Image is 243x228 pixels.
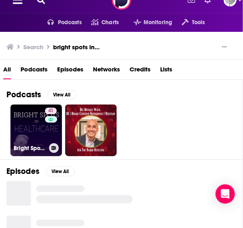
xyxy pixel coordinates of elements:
a: Credits [130,63,150,79]
h3: Bright Spots in Healthcare [14,145,46,152]
a: 41Bright Spots in Healthcare [10,105,62,156]
a: Lists [160,63,172,79]
div: Open Intercom Messenger [216,184,235,204]
a: PodcastsView All [6,90,76,100]
button: open menu [38,16,82,29]
a: Episodes [57,63,83,79]
a: 41 [45,108,57,114]
button: open menu [124,16,173,29]
button: View All [46,167,75,176]
button: View All [47,90,76,100]
a: Charts [82,16,119,29]
h3: Search [23,43,43,51]
button: open menu [172,16,205,29]
a: Networks [93,63,120,79]
span: 41 [48,107,54,115]
a: EpisodesView All [6,166,75,176]
h2: Episodes [6,166,39,176]
h2: Podcasts [6,90,41,100]
span: Monitoring [144,17,172,28]
h3: bright spots in healthcare [53,43,101,51]
span: Charts [101,17,119,28]
a: Podcasts [21,63,47,79]
button: Show More Button [219,43,230,51]
span: Podcasts [58,17,82,28]
a: All [3,63,11,79]
span: Tools [192,17,205,28]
